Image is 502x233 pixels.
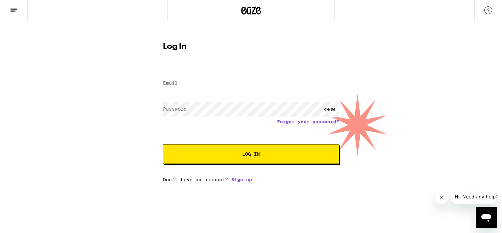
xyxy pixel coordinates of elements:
[163,106,187,112] label: Password
[451,190,497,204] iframe: Message from company
[476,207,497,228] iframe: Button to launch messaging window
[277,119,339,124] a: Forgot your password?
[163,144,339,164] button: Log In
[319,102,339,117] div: SHOW
[242,152,260,156] span: Log In
[4,5,47,10] span: Hi. Need any help?
[163,80,178,86] label: Email
[163,76,339,91] input: Email
[163,43,339,51] h1: Log In
[435,191,448,204] iframe: Close message
[231,177,252,182] a: Sign up
[163,177,339,182] div: Don't have an account?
